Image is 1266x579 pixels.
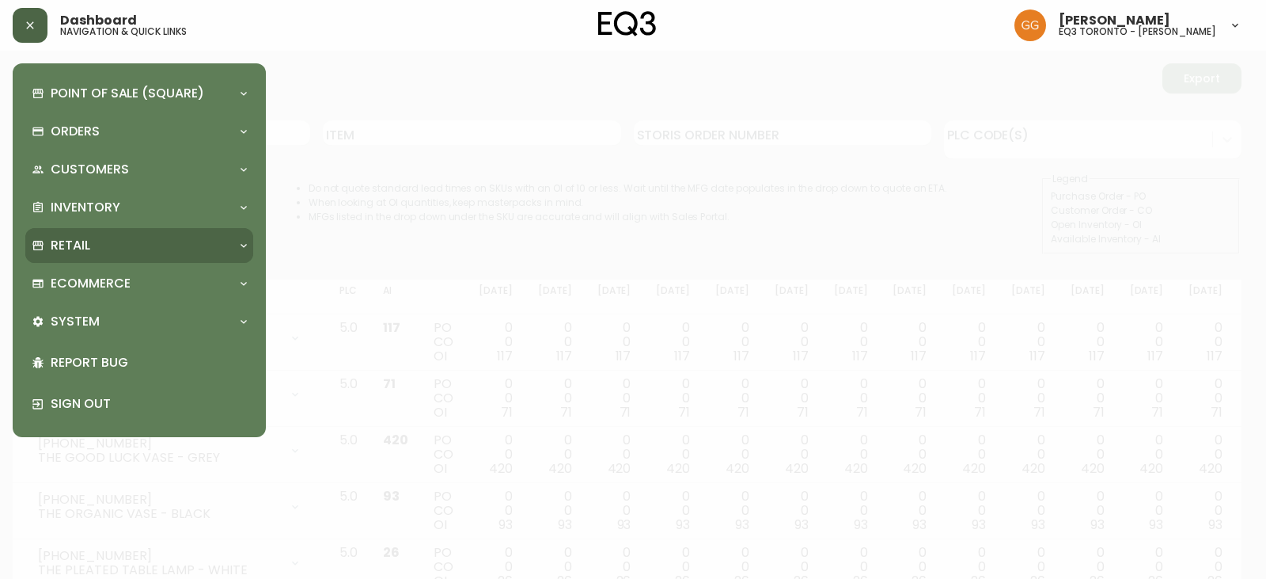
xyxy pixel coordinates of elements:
h5: eq3 toronto - [PERSON_NAME] [1059,27,1216,36]
img: dbfc93a9366efef7dcc9a31eef4d00a7 [1014,10,1046,41]
span: Dashboard [60,14,137,27]
p: Orders [51,123,100,140]
p: Retail [51,237,90,254]
p: Report Bug [51,354,247,371]
div: Sign Out [25,383,253,425]
img: logo [598,11,657,36]
p: Sign Out [51,395,247,413]
p: Inventory [51,199,120,216]
div: Customers [25,152,253,187]
p: Ecommerce [51,275,131,292]
p: Point of Sale (Square) [51,85,204,102]
span: [PERSON_NAME] [1059,14,1170,27]
div: Orders [25,114,253,149]
div: System [25,304,253,339]
div: Ecommerce [25,266,253,301]
div: Retail [25,228,253,263]
div: Inventory [25,190,253,225]
h5: navigation & quick links [60,27,187,36]
p: System [51,313,100,330]
div: Point of Sale (Square) [25,76,253,111]
div: Report Bug [25,342,253,383]
p: Customers [51,161,129,178]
